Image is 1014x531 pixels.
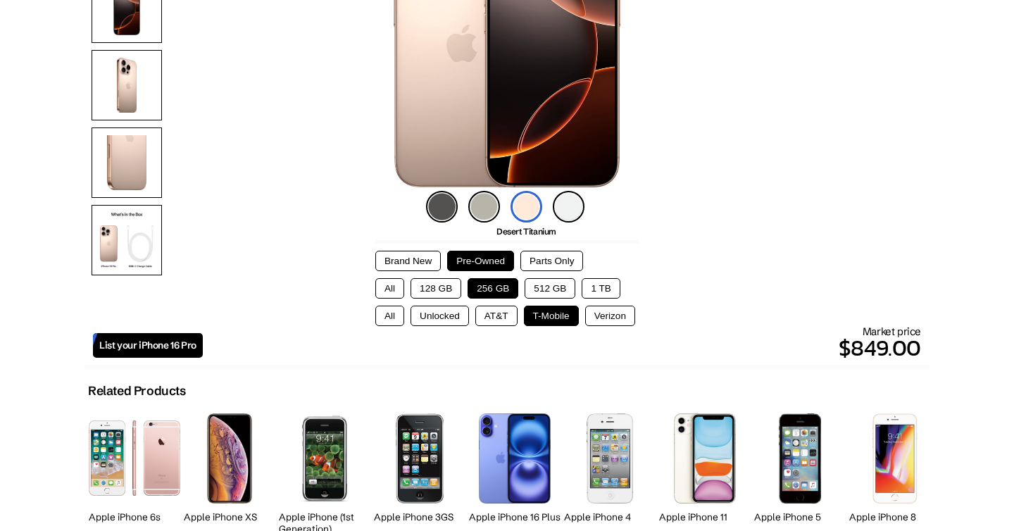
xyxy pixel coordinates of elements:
button: Unlocked [411,306,469,326]
img: black-titanium-icon [426,191,458,223]
button: T-Mobile [524,306,579,326]
span: Desert Titanium [496,226,556,237]
button: Verizon [585,306,635,326]
img: Camera [92,127,162,198]
h2: Apple iPhone 3GS [374,511,465,523]
img: iPhone 6s [89,420,180,496]
span: List your iPhone 16 Pro [99,339,196,351]
img: iPhone 5s [779,413,822,503]
img: Rear [92,50,162,120]
h2: Apple iPhone 6s [89,511,180,523]
button: 1 TB [582,278,620,299]
button: All [375,306,404,326]
h2: Apple iPhone XS [184,511,275,523]
button: All [375,278,404,299]
button: Parts Only [520,251,583,271]
img: iPhone 16 Plus [479,413,551,503]
button: 128 GB [411,278,461,299]
img: iPhone XS [207,413,252,503]
h2: Related Products [88,383,186,399]
button: Pre-Owned [447,251,514,271]
a: List your iPhone 16 Pro [93,333,203,358]
img: desert-titanium-icon [511,191,542,223]
h2: Apple iPhone 5 [754,511,846,523]
button: 512 GB [525,278,575,299]
h2: Apple iPhone 4 [564,511,656,523]
img: What [92,205,162,275]
img: iPhone (1st Generation) [297,413,352,503]
p: $849.00 [203,331,921,365]
button: AT&T [475,306,518,326]
img: iPhone 11 [674,413,737,504]
button: 256 GB [468,278,518,299]
img: iPhone 4s [587,413,632,503]
img: white-titanium-icon [553,191,584,223]
button: Brand New [375,251,441,271]
img: natural-titanium-icon [468,191,500,223]
div: Market price [203,325,921,365]
img: iPhone 3GS [396,413,444,503]
img: iPhone 8 [872,413,917,503]
h2: Apple iPhone 16 Plus [469,511,561,523]
h2: Apple iPhone 8 [849,511,941,523]
h2: Apple iPhone 11 [659,511,751,523]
